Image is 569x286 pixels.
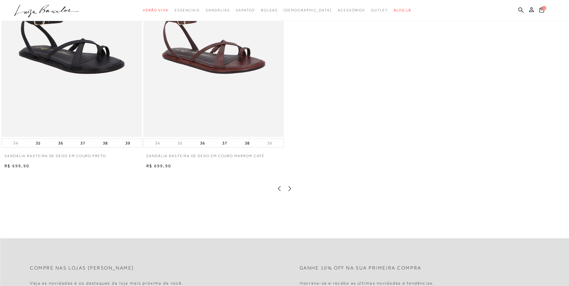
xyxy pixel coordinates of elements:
[283,5,332,16] a: noSubCategoriesText
[394,8,411,12] span: BLOG LB
[338,5,365,16] a: noSubCategoriesText
[243,139,251,147] button: 38
[206,8,230,12] span: Sandálias
[236,5,255,16] a: noSubCategoriesText
[394,5,411,16] a: BLOG LB
[542,6,546,10] span: 0
[11,140,20,146] button: 34
[79,139,87,147] button: 37
[371,5,388,16] a: noSubCategoriesText
[34,139,42,147] button: 35
[236,8,255,12] span: Sapatos
[261,5,278,16] a: noSubCategoriesText
[153,140,162,146] button: 34
[283,8,332,12] span: [DEMOGRAPHIC_DATA]
[300,281,434,286] h4: Inscreva-se e receba as últimas novidades e tendências.
[175,5,200,16] a: noSubCategoriesText
[538,7,546,15] button: 0
[371,8,388,12] span: Outlet
[101,139,109,147] button: 38
[220,139,229,147] button: 37
[146,163,171,168] span: R$ 699,90
[124,139,132,147] button: 39
[143,8,169,12] span: Verão Viva
[198,139,207,147] button: 36
[261,8,278,12] span: Bolsas
[4,163,29,168] span: R$ 699,90
[30,265,134,271] h2: Compre nas lojas [PERSON_NAME]
[300,265,421,271] h2: Ganhe 10% off na sua primeira compra
[143,5,169,16] a: noSubCategoriesText
[176,140,184,146] button: 35
[143,153,268,163] a: SANDÁLIA RASTEIRA DE DEDO EM COURO MARROM CAFÉ
[338,8,365,12] span: Acessórios
[56,139,65,147] button: 36
[30,281,183,286] h4: Veja as novidades e os destaques da loja mais próxima de você.
[206,5,230,16] a: noSubCategoriesText
[265,140,274,146] button: 39
[175,8,200,12] span: Essenciais
[1,153,109,163] a: SANDÁLIA RASTEIRA DE DEDO EM COURO PRETO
